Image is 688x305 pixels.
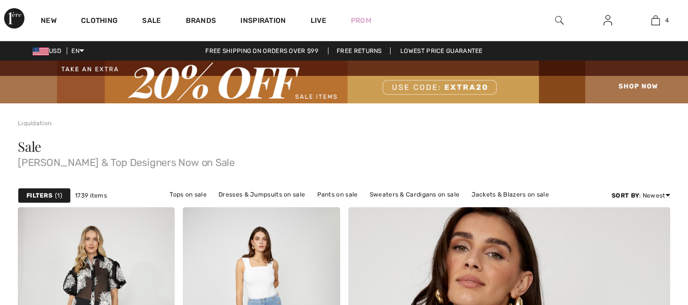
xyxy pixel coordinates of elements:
[328,47,391,54] a: Free Returns
[55,191,62,200] span: 1
[18,120,51,127] a: Liquidation
[81,16,118,27] a: Clothing
[4,8,24,29] img: 1ère Avenue
[240,16,286,27] span: Inspiration
[41,16,57,27] a: New
[352,201,418,214] a: Outerwear on sale
[71,47,84,54] span: EN
[33,47,49,56] img: US Dollar
[466,188,555,201] a: Jackets & Blazers on sale
[18,137,41,155] span: Sale
[665,16,669,25] span: 4
[595,14,620,27] a: Sign In
[311,15,326,26] a: Live
[555,14,564,26] img: search the website
[300,201,351,214] a: Skirts on sale
[213,188,310,201] a: Dresses & Jumpsuits on sale
[603,14,612,26] img: My Info
[75,191,107,200] span: 1739 items
[632,14,679,26] a: 4
[365,188,464,201] a: Sweaters & Cardigans on sale
[612,191,670,200] div: : Newest
[18,153,670,168] span: [PERSON_NAME] & Top Designers Now on Sale
[612,192,639,199] strong: Sort By
[351,15,371,26] a: Prom
[164,188,212,201] a: Tops on sale
[312,188,363,201] a: Pants on sale
[651,14,660,26] img: My Bag
[26,191,52,200] strong: Filters
[186,16,216,27] a: Brands
[142,16,161,27] a: Sale
[197,47,326,54] a: Free shipping on orders over $99
[392,47,491,54] a: Lowest Price Guarantee
[33,47,65,54] span: USD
